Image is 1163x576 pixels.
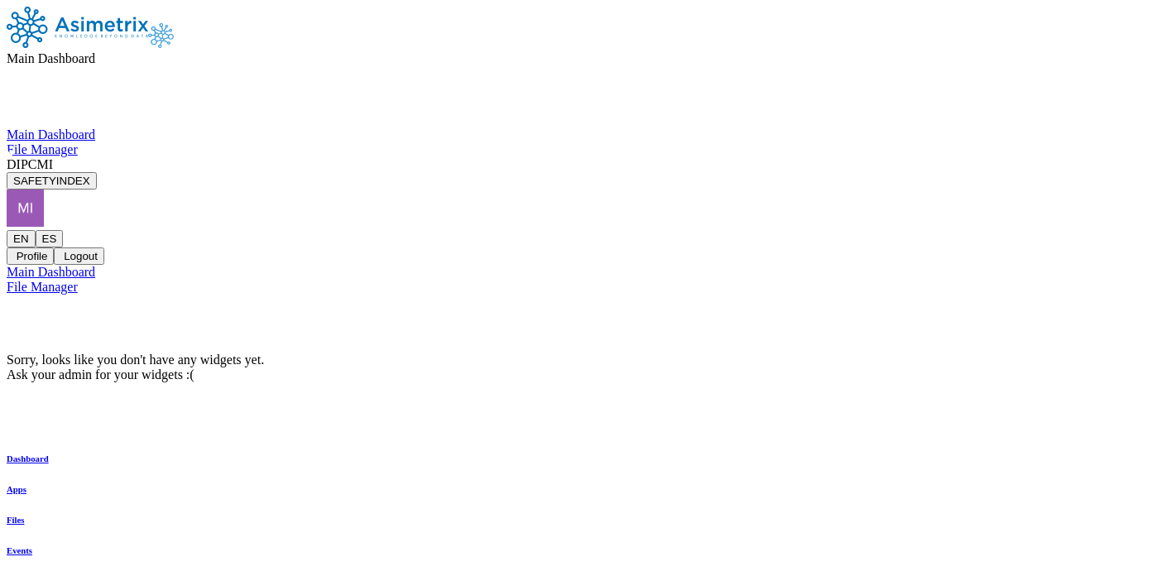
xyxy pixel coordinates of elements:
[7,142,1156,157] a: File Manager
[7,515,49,525] a: Files
[54,247,103,265] button: Logout
[7,454,49,463] a: Dashboard
[7,7,148,48] img: Asimetrix logo
[7,247,54,265] button: Profile
[36,230,64,247] button: ES
[7,157,53,171] span: DIPCMI
[7,51,95,65] span: Main Dashboard
[148,23,174,48] img: Asimetrix logo
[7,353,1156,382] div: Sorry, looks like you don't have any widgets yet. Ask your admin for your widgets :(
[7,265,1156,280] a: Main Dashboard
[7,127,1156,142] a: Main Dashboard
[7,280,1156,295] a: File Manager
[7,484,49,494] a: Apps
[7,230,36,247] button: EN
[7,190,44,227] img: microbiologia.okuo@premexcorp.com profile pic
[7,545,49,555] a: Events
[7,172,97,190] button: SAFETYINDEX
